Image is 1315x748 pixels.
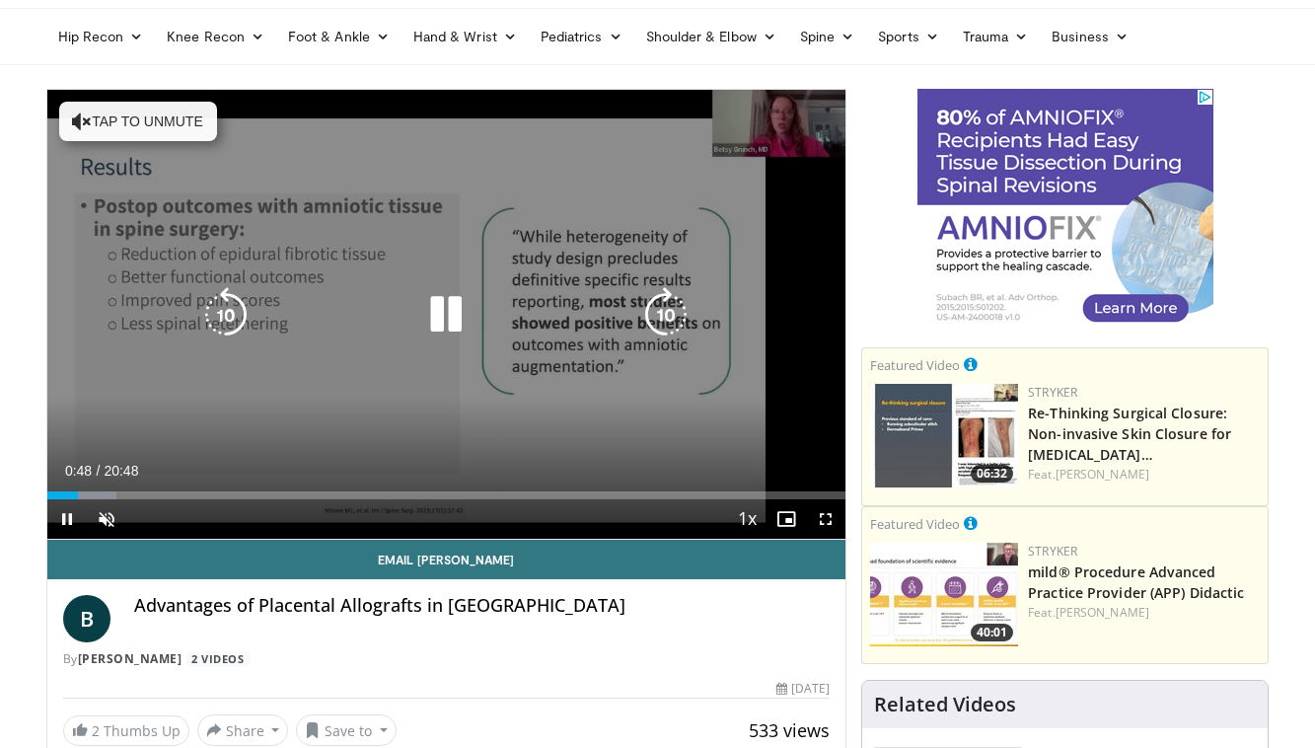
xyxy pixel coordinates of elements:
a: 40:01 [870,543,1018,646]
a: Hip Recon [46,17,156,56]
a: Sports [866,17,951,56]
a: mild® Procedure Advanced Practice Provider (APP) Didactic [1028,562,1244,602]
a: Shoulder & Elbow [634,17,788,56]
button: Fullscreen [806,499,845,539]
a: Spine [788,17,866,56]
h4: Advantages of Placental Allografts in [GEOGRAPHIC_DATA] [134,595,831,617]
button: Share [197,714,289,746]
a: Stryker [1028,384,1077,401]
button: Tap to unmute [59,102,217,141]
small: Featured Video [870,515,960,533]
div: Feat. [1028,604,1260,622]
a: Knee Recon [155,17,276,56]
button: Unmute [87,499,126,539]
div: Progress Bar [47,491,846,499]
img: 4f822da0-6aaa-4e81-8821-7a3c5bb607c6.150x105_q85_crop-smart_upscale.jpg [870,543,1018,646]
div: [DATE] [776,680,830,698]
button: Enable picture-in-picture mode [767,499,806,539]
a: Re-Thinking Surgical Closure: Non-invasive Skin Closure for [MEDICAL_DATA]… [1028,404,1231,464]
video-js: Video Player [47,90,846,540]
a: [PERSON_NAME] [1056,466,1149,483]
span: 2 [92,721,100,740]
h4: Related Videos [874,693,1016,716]
span: / [97,463,101,479]
img: f1f532c3-0ef6-42d5-913a-00ff2bbdb663.150x105_q85_crop-smart_upscale.jpg [870,384,1018,487]
a: Business [1040,17,1140,56]
a: B [63,595,110,642]
a: Trauma [951,17,1041,56]
a: 2 Thumbs Up [63,715,189,746]
span: 40:01 [971,624,1013,641]
span: 533 views [749,718,830,742]
a: Pediatrics [529,17,634,56]
span: 0:48 [65,463,92,479]
a: [PERSON_NAME] [78,650,183,667]
a: Email [PERSON_NAME] [47,540,846,579]
button: Pause [47,499,87,539]
small: Featured Video [870,356,960,374]
a: 06:32 [870,384,1018,487]
a: Hand & Wrist [402,17,529,56]
div: By [63,650,831,668]
div: Feat. [1028,466,1260,484]
a: Stryker [1028,543,1077,560]
iframe: Advertisement [917,89,1213,336]
button: Playback Rate [727,499,767,539]
span: 20:48 [104,463,138,479]
button: Save to [296,714,397,746]
span: 06:32 [971,465,1013,483]
a: [PERSON_NAME] [1056,604,1149,621]
a: 2 Videos [185,651,251,668]
a: Foot & Ankle [276,17,402,56]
